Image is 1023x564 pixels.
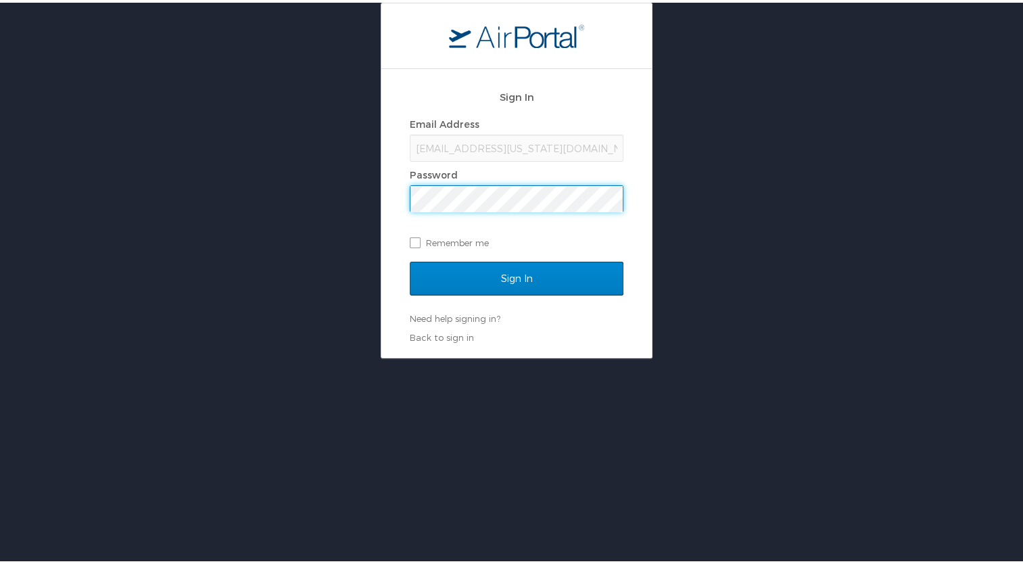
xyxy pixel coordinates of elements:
label: Email Address [410,116,479,127]
input: Sign In [410,259,623,293]
label: Remember me [410,230,623,250]
a: Need help signing in? [410,310,500,321]
a: Back to sign in [410,329,474,340]
img: logo [449,21,584,45]
label: Password [410,166,458,178]
h2: Sign In [410,87,623,102]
